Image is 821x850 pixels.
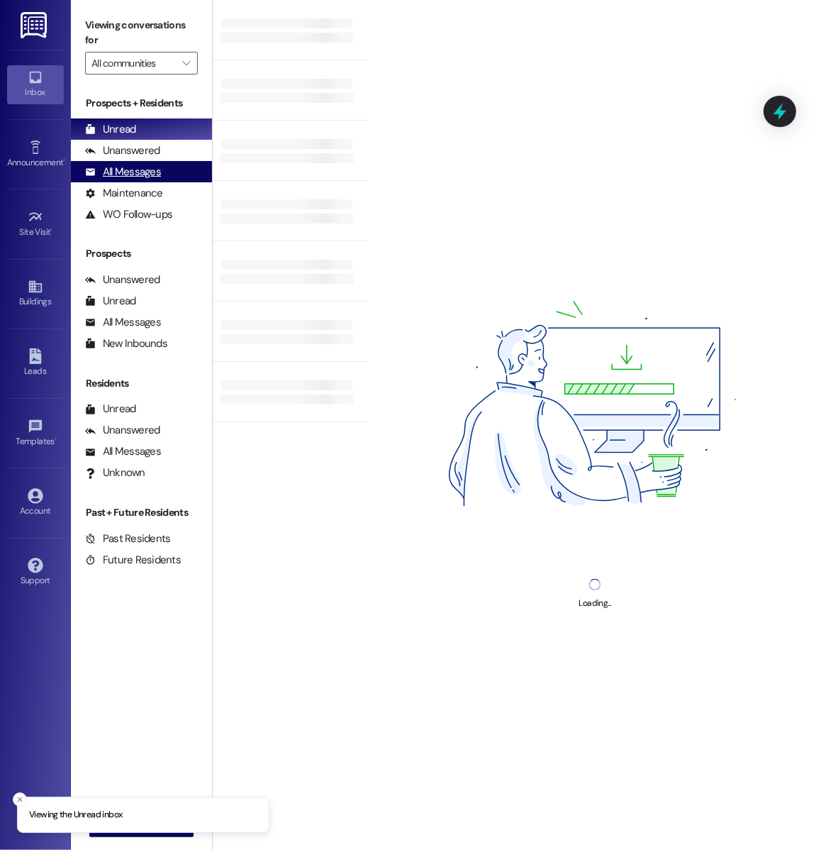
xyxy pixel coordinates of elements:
div: Prospects + Residents [71,96,212,111]
div: Unanswered [85,272,160,287]
a: Leads [7,344,64,382]
span: • [63,155,65,165]
div: Loading... [579,596,610,611]
a: Inbox [7,65,64,104]
a: Templates • [7,414,64,453]
a: Site Visit • [7,205,64,243]
div: Past Residents [85,531,171,546]
a: Buildings [7,275,64,313]
div: Unknown [85,465,145,480]
span: • [55,434,57,444]
div: Prospects [71,246,212,261]
div: WO Follow-ups [85,207,172,222]
div: Residents [71,376,212,391]
a: Account [7,484,64,522]
div: Future Residents [85,553,181,568]
p: Viewing the Unread inbox [29,809,122,822]
div: Maintenance [85,186,163,201]
label: Viewing conversations for [85,14,198,52]
div: All Messages [85,165,161,180]
input: All communities [91,52,175,74]
div: Unanswered [85,143,160,158]
div: Unread [85,122,136,137]
div: New Inbounds [85,336,167,351]
div: Unread [85,402,136,416]
div: Past + Future Residents [71,505,212,520]
a: Support [7,553,64,592]
img: ResiDesk Logo [21,12,50,38]
div: Unread [85,294,136,309]
button: Close toast [13,793,27,807]
div: All Messages [85,315,161,330]
span: • [51,225,53,235]
div: Unanswered [85,423,160,438]
i:  [182,57,190,69]
div: All Messages [85,444,161,459]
